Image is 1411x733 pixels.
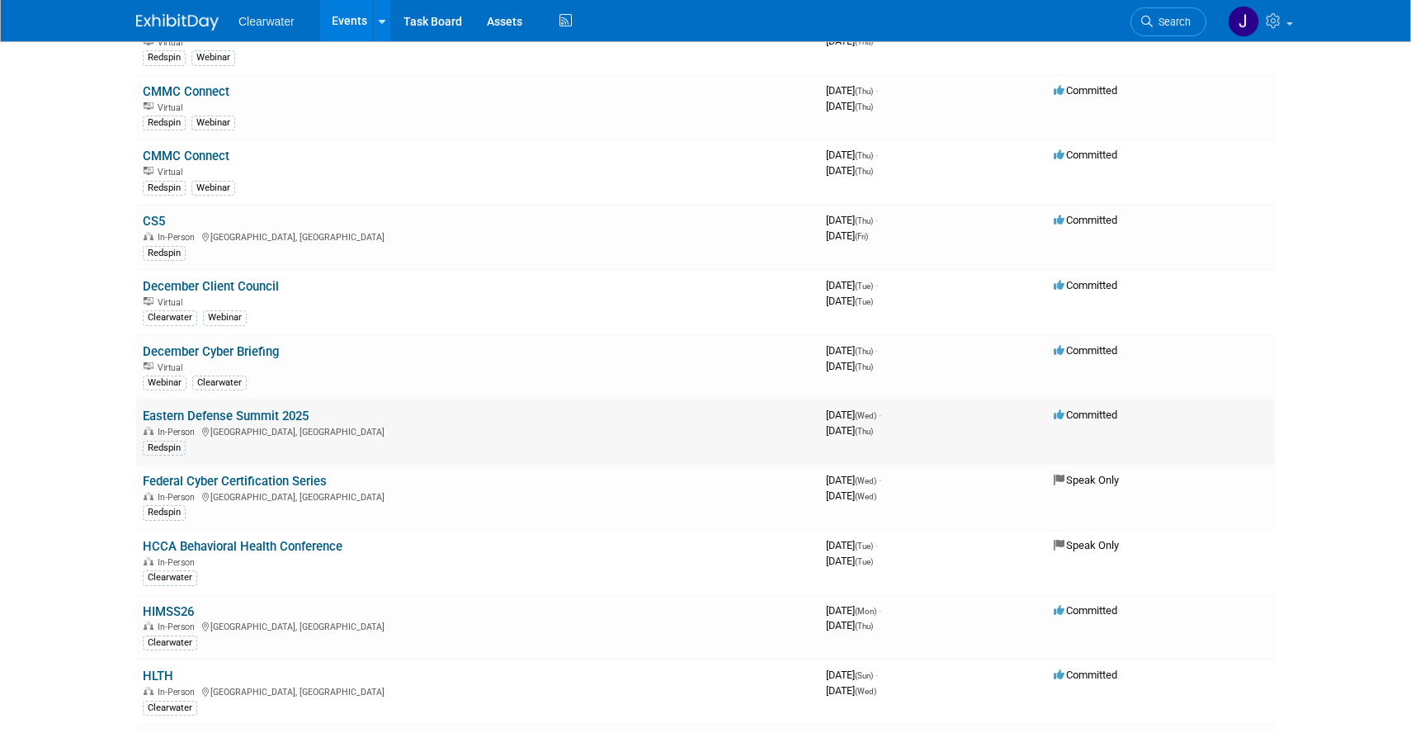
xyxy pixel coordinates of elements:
[875,669,878,681] span: -
[879,474,881,486] span: -
[855,476,876,485] span: (Wed)
[158,622,200,632] span: In-Person
[143,229,813,243] div: [GEOGRAPHIC_DATA], [GEOGRAPHIC_DATA]
[855,87,873,96] span: (Thu)
[826,214,878,226] span: [DATE]
[855,427,873,436] span: (Thu)
[158,37,187,48] span: Virtual
[855,37,873,46] span: (Thu)
[875,214,878,226] span: -
[1054,409,1117,421] span: Committed
[855,216,873,225] span: (Thu)
[826,229,868,242] span: [DATE]
[1054,539,1119,551] span: Speak Only
[826,669,878,681] span: [DATE]
[855,671,873,680] span: (Sun)
[144,687,153,695] img: In-Person Event
[855,347,873,356] span: (Thu)
[826,149,878,161] span: [DATE]
[826,424,873,437] span: [DATE]
[192,376,247,390] div: Clearwater
[143,441,186,456] div: Redspin
[855,411,876,420] span: (Wed)
[143,50,186,65] div: Redspin
[855,622,873,631] span: (Thu)
[144,297,153,305] img: Virtual Event
[1054,84,1117,97] span: Committed
[826,344,878,357] span: [DATE]
[158,167,187,177] span: Virtual
[1054,669,1117,681] span: Committed
[143,474,327,489] a: Federal Cyber Certification Series
[158,492,200,503] span: In-Person
[143,669,173,683] a: HLTH
[826,684,876,697] span: [DATE]
[855,232,868,241] span: (Fri)
[826,555,873,567] span: [DATE]
[143,619,813,632] div: [GEOGRAPHIC_DATA], [GEOGRAPHIC_DATA]
[238,15,295,28] span: Clearwater
[875,149,878,161] span: -
[143,539,342,554] a: HCCA Behavioral Health Conference
[143,409,309,423] a: Eastern Defense Summit 2025
[879,409,881,421] span: -
[1153,16,1191,28] span: Search
[855,687,876,696] span: (Wed)
[826,474,881,486] span: [DATE]
[1054,344,1117,357] span: Committed
[143,214,165,229] a: CS5
[826,409,881,421] span: [DATE]
[143,376,186,390] div: Webinar
[855,362,873,371] span: (Thu)
[855,151,873,160] span: (Thu)
[855,492,876,501] span: (Wed)
[855,102,873,111] span: (Thu)
[158,297,187,308] span: Virtual
[879,604,881,617] span: -
[144,102,153,111] img: Virtual Event
[826,360,873,372] span: [DATE]
[158,232,200,243] span: In-Person
[191,181,235,196] div: Webinar
[826,84,878,97] span: [DATE]
[143,684,813,698] div: [GEOGRAPHIC_DATA], [GEOGRAPHIC_DATA]
[826,604,881,617] span: [DATE]
[144,362,153,371] img: Virtual Event
[144,557,153,565] img: In-Person Event
[143,424,813,437] div: [GEOGRAPHIC_DATA], [GEOGRAPHIC_DATA]
[143,246,186,261] div: Redspin
[143,149,229,163] a: CMMC Connect
[826,489,876,502] span: [DATE]
[875,279,878,291] span: -
[826,295,873,307] span: [DATE]
[1054,149,1117,161] span: Committed
[875,539,878,551] span: -
[875,84,878,97] span: -
[143,489,813,503] div: [GEOGRAPHIC_DATA], [GEOGRAPHIC_DATA]
[855,607,876,616] span: (Mon)
[158,687,200,698] span: In-Person
[855,557,873,566] span: (Tue)
[136,14,219,31] img: ExhibitDay
[203,310,247,325] div: Webinar
[158,557,200,568] span: In-Person
[1228,6,1259,37] img: Jakera Willis
[143,310,197,325] div: Clearwater
[191,50,235,65] div: Webinar
[158,102,187,113] span: Virtual
[158,362,187,373] span: Virtual
[144,492,153,500] img: In-Person Event
[826,619,873,631] span: [DATE]
[143,116,186,130] div: Redspin
[1054,279,1117,291] span: Committed
[826,279,878,291] span: [DATE]
[826,100,873,112] span: [DATE]
[158,427,200,437] span: In-Person
[1130,7,1206,36] a: Search
[143,701,197,716] div: Clearwater
[855,297,873,306] span: (Tue)
[144,167,153,175] img: Virtual Event
[143,604,194,619] a: HIMSS26
[191,116,235,130] div: Webinar
[1054,474,1119,486] span: Speak Only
